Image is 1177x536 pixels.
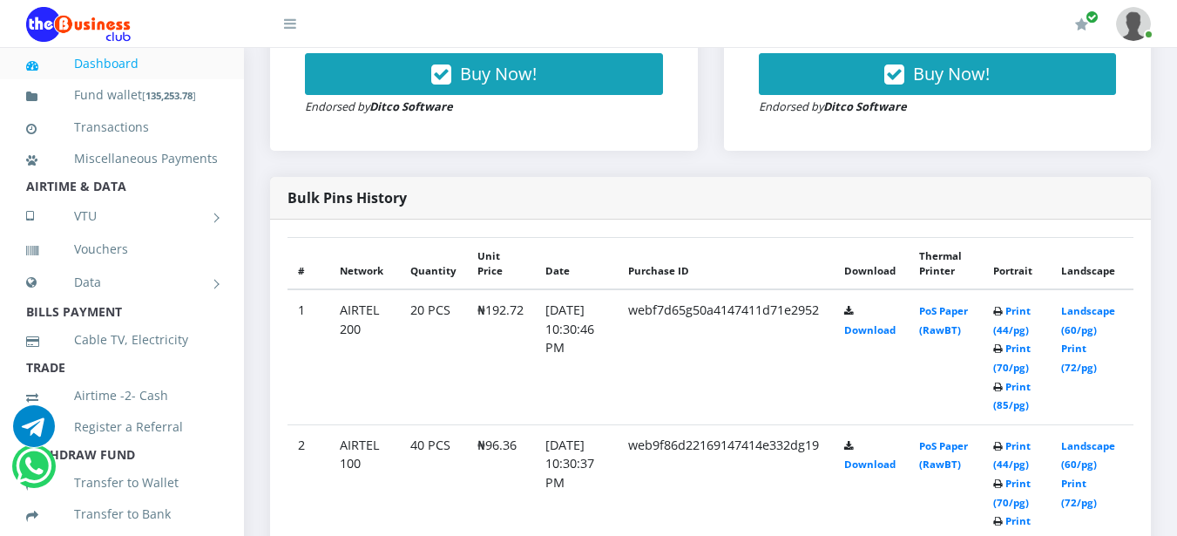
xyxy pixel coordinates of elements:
[993,342,1031,374] a: Print (70/pg)
[26,107,218,147] a: Transactions
[834,237,909,289] th: Download
[467,289,535,424] td: ₦192.72
[13,418,55,447] a: Chat for support
[618,289,834,424] td: webf7d65g50a4147411d71e2952
[329,237,400,289] th: Network
[983,237,1051,289] th: Portrait
[1051,237,1133,289] th: Landscape
[844,323,896,336] a: Download
[1061,304,1115,336] a: Landscape (60/pg)
[993,477,1031,509] a: Print (70/pg)
[26,261,218,304] a: Data
[26,229,218,269] a: Vouchers
[287,237,329,289] th: #
[1061,477,1097,509] a: Print (72/pg)
[618,237,834,289] th: Purchase ID
[1086,10,1099,24] span: Renew/Upgrade Subscription
[26,139,218,179] a: Miscellaneous Payments
[909,237,983,289] th: Thermal Printer
[535,237,618,289] th: Date
[919,439,968,472] a: PoS Paper (RawBT)
[26,320,218,360] a: Cable TV, Electricity
[400,289,467,424] td: 20 PCS
[823,98,907,114] strong: Ditco Software
[287,289,329,424] td: 1
[1116,7,1151,41] img: User
[993,380,1031,412] a: Print (85/pg)
[329,289,400,424] td: AIRTEL 200
[919,304,968,336] a: PoS Paper (RawBT)
[467,237,535,289] th: Unit Price
[26,7,131,42] img: Logo
[369,98,453,114] strong: Ditco Software
[460,62,537,85] span: Buy Now!
[26,75,218,116] a: Fund wallet[135,253.78]
[759,53,1117,95] button: Buy Now!
[1061,342,1097,374] a: Print (72/pg)
[287,188,407,207] strong: Bulk Pins History
[844,458,896,471] a: Download
[26,494,218,534] a: Transfer to Bank
[26,44,218,84] a: Dashboard
[26,376,218,416] a: Airtime -2- Cash
[305,53,663,95] button: Buy Now!
[305,98,453,114] small: Endorsed by
[142,89,196,102] small: [ ]
[759,98,907,114] small: Endorsed by
[1075,17,1088,31] i: Renew/Upgrade Subscription
[993,304,1031,336] a: Print (44/pg)
[26,194,218,238] a: VTU
[400,237,467,289] th: Quantity
[535,289,618,424] td: [DATE] 10:30:46 PM
[26,463,218,503] a: Transfer to Wallet
[913,62,990,85] span: Buy Now!
[1061,439,1115,472] a: Landscape (60/pg)
[26,407,218,447] a: Register a Referral
[16,458,51,487] a: Chat for support
[993,439,1031,472] a: Print (44/pg)
[145,89,193,102] b: 135,253.78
